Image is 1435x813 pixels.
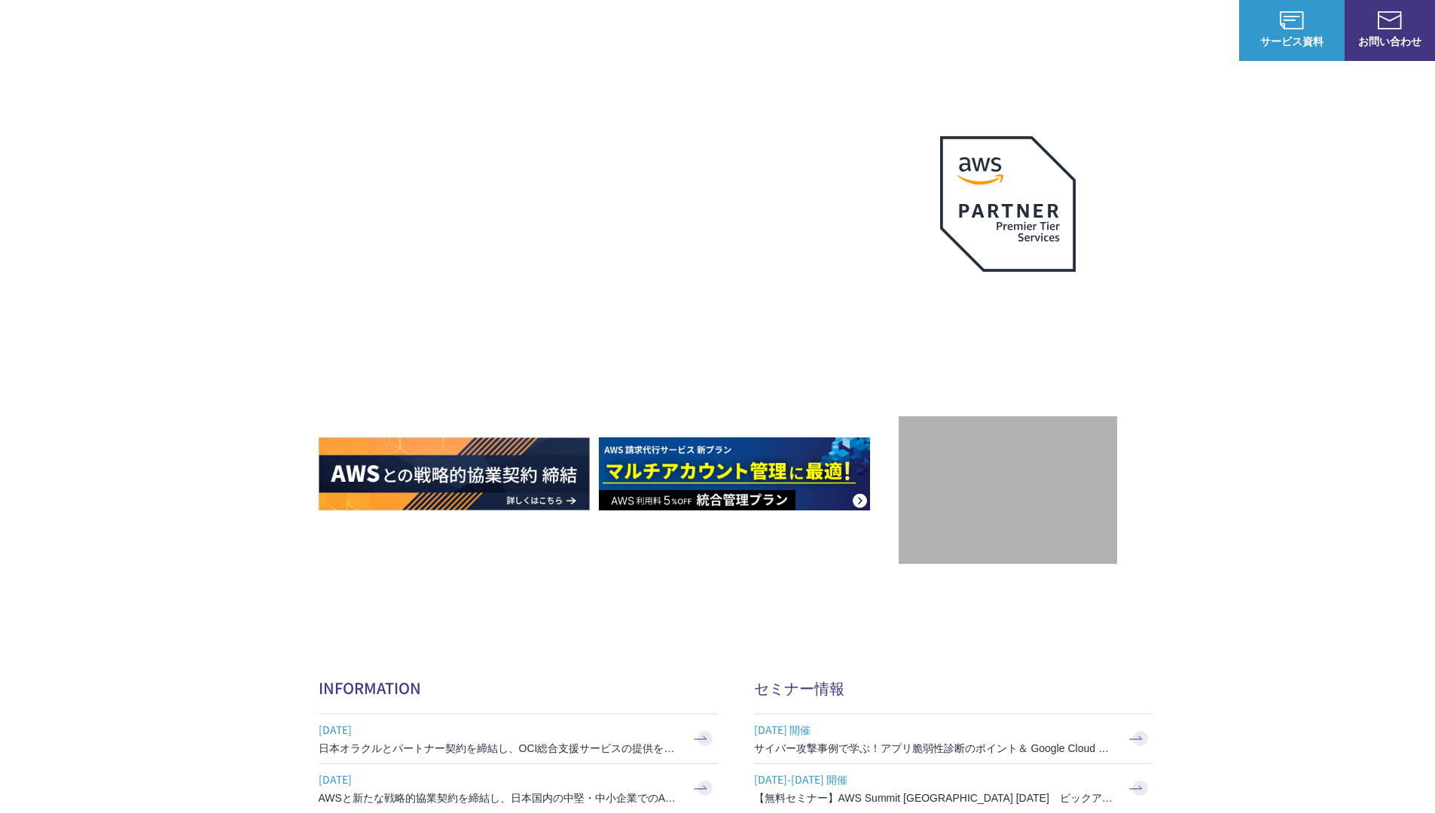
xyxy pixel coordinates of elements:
[1280,11,1304,29] img: AWS総合支援サービス C-Chorus サービス資料
[929,439,1087,549] img: 契約件数
[754,677,1153,699] h2: セミナー情報
[718,23,754,38] p: 強み
[922,290,1094,348] p: 最上位プレミアティア サービスパートナー
[319,764,718,813] a: [DATE] AWSと新たな戦略的協業契約を締結し、日本国内の中堅・中小企業でのAWS活用を加速
[23,12,282,48] a: AWS総合支援サービス C-Chorus NHN テコラスAWS総合支援サービス
[319,677,718,699] h2: INFORMATION
[872,23,992,38] p: 業種別ソリューション
[754,790,1116,805] h3: 【無料セミナー】AWS Summit [GEOGRAPHIC_DATA] [DATE] ピックアップセッション
[754,768,1116,790] span: [DATE]-[DATE] 開催
[754,714,1153,763] a: [DATE] 開催 サイバー攻撃事例で学ぶ！アプリ脆弱性診断のポイント＆ Google Cloud セキュリティ対策
[754,764,1153,813] a: [DATE]-[DATE] 開催 【無料セミナー】AWS Summit [GEOGRAPHIC_DATA] [DATE] ピックアップセッション
[1345,33,1435,49] span: お問い合わせ
[319,166,899,233] p: AWSの導入からコスト削減、 構成・運用の最適化からデータ活用まで 規模や業種業態を問わない マネージドサービスで
[784,23,841,38] p: サービス
[1378,11,1402,29] img: お問い合わせ
[319,248,899,392] h1: AWS ジャーニーの 成功を実現
[991,290,1024,312] em: AWS
[754,718,1116,741] span: [DATE] 開催
[1239,33,1345,49] span: サービス資料
[319,768,680,790] span: [DATE]
[1095,23,1152,38] p: ナレッジ
[319,718,680,741] span: [DATE]
[1022,23,1064,38] a: 導入事例
[319,790,680,805] h3: AWSと新たな戦略的協業契約を締結し、日本国内の中堅・中小企業でのAWS活用を加速
[940,136,1076,272] img: AWSプレミアティアサービスパートナー
[319,437,590,510] img: AWSとの戦略的協業契約 締結
[319,714,718,763] a: [DATE] 日本オラクルとパートナー契約を締結し、OCI総合支援サービスの提供を開始
[599,437,870,510] img: AWS請求代行サービス 統合管理プラン
[173,14,282,46] span: NHN テコラス AWS総合支援サービス
[754,741,1116,756] h3: サイバー攻撃事例で学ぶ！アプリ脆弱性診断のポイント＆ Google Cloud セキュリティ対策
[319,741,680,756] h3: 日本オラクルとパートナー契約を締結し、OCI総合支援サービスの提供を開始
[1182,23,1224,38] a: ログイン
